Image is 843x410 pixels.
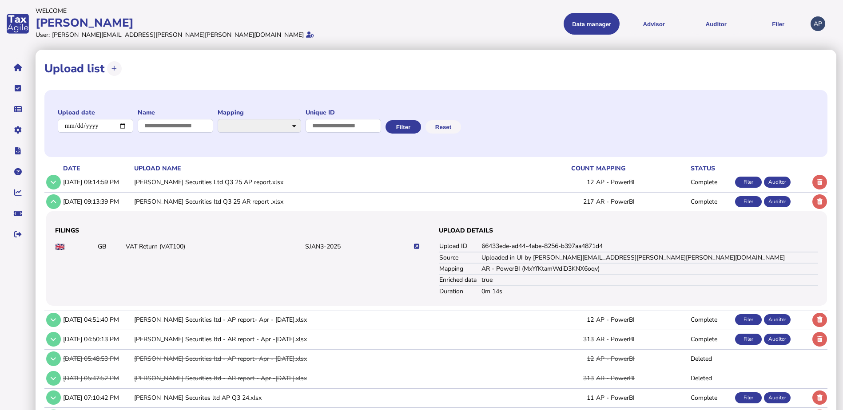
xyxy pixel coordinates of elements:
[481,285,818,296] td: 0m 14s
[439,226,818,235] h3: Upload details
[812,194,827,209] button: Delete upload
[46,351,61,366] button: Show/hide row detail
[689,173,733,191] td: Complete
[132,173,537,191] td: [PERSON_NAME] Securities Ltd Q3 25 AP report.xlsx
[61,164,132,173] th: date
[44,61,105,76] h1: Upload list
[305,241,413,252] td: SJAN3-2025
[52,31,304,39] div: [PERSON_NAME][EMAIL_ADDRESS][PERSON_NAME][PERSON_NAME][DOMAIN_NAME]
[8,183,27,202] button: Insights
[125,241,305,252] td: VAT Return (VAT100)
[306,108,381,117] label: Unique ID
[61,330,132,348] td: [DATE] 04:50:13 PM
[735,392,762,403] div: Filer
[61,192,132,210] td: [DATE] 09:13:39 PM
[132,330,537,348] td: [PERSON_NAME] Securities ltd - AR report - Apr -[DATE].xlsx
[8,225,27,244] button: Sign out
[594,192,689,210] td: AR - PowerBI
[8,58,27,77] button: Home
[689,311,733,329] td: Complete
[594,164,689,173] th: mapping
[594,173,689,191] td: AP - PowerBI
[46,194,61,209] button: Show/hide row detail
[36,15,419,31] div: [PERSON_NAME]
[594,350,689,368] td: AP - PowerBI
[481,252,818,263] td: Uploaded in UI by [PERSON_NAME][EMAIL_ADDRESS][PERSON_NAME][PERSON_NAME][DOMAIN_NAME]
[439,252,481,263] td: Source
[689,330,733,348] td: Complete
[735,177,762,188] div: Filer
[439,241,481,252] td: Upload ID
[689,164,733,173] th: status
[812,332,827,347] button: Delete upload
[812,390,827,405] button: Delete upload
[537,173,594,191] td: 12
[689,369,733,387] td: Deleted
[439,263,481,274] td: Mapping
[61,311,132,329] td: [DATE] 04:51:40 PM
[132,311,537,329] td: [PERSON_NAME] Securities ltd - AP report- Apr - [DATE].xlsx
[46,313,61,327] button: Show/hide row detail
[61,350,132,368] td: [DATE] 05:48:53 PM
[594,388,689,406] td: AP - PowerBI
[735,314,762,325] div: Filer
[439,285,481,296] td: Duration
[46,371,61,386] button: Show/hide row detail
[764,196,791,207] div: Auditor
[8,162,27,181] button: Help pages
[58,108,133,117] label: Upload date
[36,31,50,39] div: User:
[812,175,827,189] button: Delete upload
[537,192,594,210] td: 217
[306,32,314,38] i: Email verified
[46,390,61,405] button: Show/hide row detail
[689,350,733,368] td: Deleted
[688,13,744,35] button: Auditor
[132,369,537,387] td: [PERSON_NAME] Securities ltd - AR report - Apr -[DATE].xlsx
[56,244,64,250] img: GB flag
[689,192,733,210] td: Complete
[46,175,61,189] button: Show/hide row detail
[594,369,689,387] td: AR - PowerBI
[811,16,825,31] div: Profile settings
[8,79,27,98] button: Tasks
[132,350,537,368] td: [PERSON_NAME] Securities ltd - AP report- Apr - [DATE].xlsx
[594,311,689,329] td: AP - PowerBI
[218,108,301,117] label: Mapping
[764,314,791,325] div: Auditor
[564,13,620,35] button: Shows a dropdown of Data manager options
[626,13,682,35] button: Shows a dropdown of VAT Advisor options
[812,313,827,327] button: Delete upload
[439,274,481,285] td: Enriched data
[750,13,806,35] button: Filer
[764,392,791,403] div: Auditor
[132,164,537,173] th: upload name
[423,13,807,35] menu: navigate products
[132,388,537,406] td: [PERSON_NAME] Securites ltd AP Q3 24.xlsx
[537,369,594,387] td: 313
[764,177,791,188] div: Auditor
[107,61,122,76] button: Upload transactions
[425,120,461,134] button: Reset
[46,332,61,347] button: Show/hide row detail
[36,7,419,15] div: Welcome
[537,330,594,348] td: 313
[61,369,132,387] td: [DATE] 05:47:52 PM
[55,226,434,235] h3: Filings
[537,388,594,406] td: 11
[8,204,27,223] button: Raise a support ticket
[689,388,733,406] td: Complete
[61,173,132,191] td: [DATE] 09:14:59 PM
[97,241,125,252] td: GB
[14,109,22,110] i: Data manager
[481,241,818,252] td: 66433ede-ad44-4abe-8256-b397aa4871d4
[386,120,421,134] button: Filter
[61,388,132,406] td: [DATE] 07:10:42 PM
[132,192,537,210] td: [PERSON_NAME] Securities ltd Q3 25 AR report .xlsx
[735,196,762,207] div: Filer
[481,263,818,274] td: AR - PowerBI (MxYfKtamWdiD3KNX6oqv)
[138,108,213,117] label: Name
[735,334,762,345] div: Filer
[537,350,594,368] td: 12
[764,334,791,345] div: Auditor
